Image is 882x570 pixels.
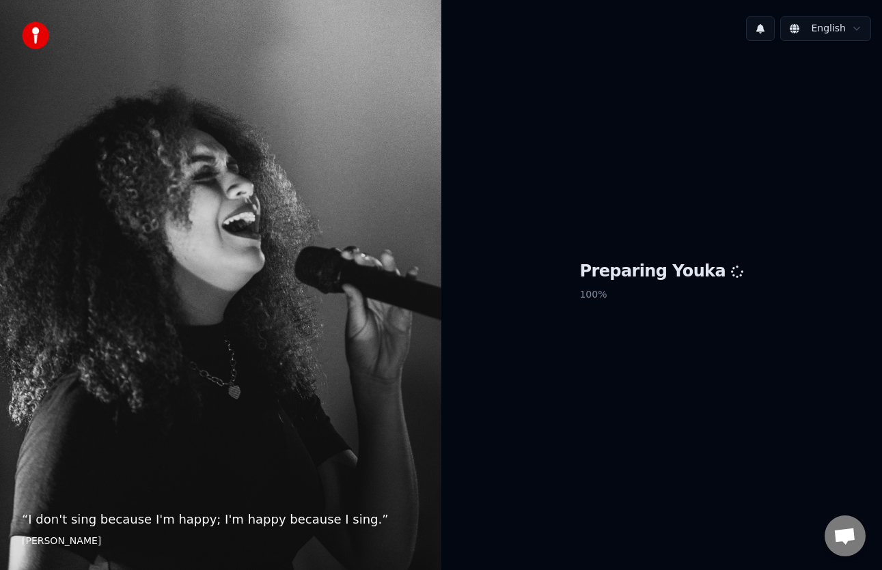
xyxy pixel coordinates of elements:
[579,283,743,307] p: 100 %
[22,22,49,49] img: youka
[22,535,419,548] footer: [PERSON_NAME]
[22,510,419,529] p: “ I don't sing because I'm happy; I'm happy because I sing. ”
[825,515,866,556] a: 채팅 열기
[579,261,743,283] h1: Preparing Youka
